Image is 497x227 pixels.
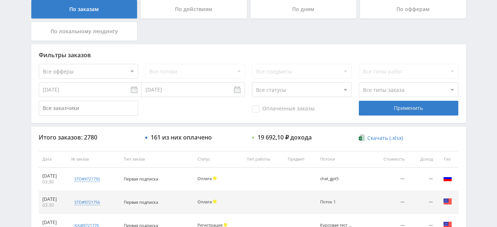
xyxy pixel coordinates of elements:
[371,151,409,168] th: Стоимость
[42,173,64,179] div: [DATE]
[243,151,284,168] th: Тип работы
[31,22,137,41] div: По локальному лендингу
[42,202,64,208] div: 03:30
[120,151,194,168] th: Тип заказа
[74,199,100,205] div: std#9721756
[124,176,158,182] span: Первая подписка
[408,191,436,214] td: —
[197,176,212,181] span: Оплата
[320,176,353,181] div: chat_gpt5
[252,105,315,113] span: Оплаченные заказы
[42,220,64,226] div: [DATE]
[39,52,459,58] div: Фильтры заказов
[359,101,458,116] div: Применить
[320,200,353,204] div: Поток 1
[42,179,64,185] div: 03:30
[124,199,158,205] span: Первая подписка
[408,151,436,168] th: Доход
[42,196,64,202] div: [DATE]
[443,174,452,183] img: rus.png
[39,151,68,168] th: Дата
[194,151,244,168] th: Статус
[443,197,452,206] img: usa.png
[371,191,409,214] td: —
[224,223,227,227] span: Холд
[74,176,100,182] div: std#9721750
[258,134,312,141] div: 19 692,10 ₽ дохода
[151,134,212,141] div: 161 из них оплачено
[359,134,365,141] img: xlsx
[39,101,138,116] input: Все заказчики
[67,151,120,168] th: № заказа
[284,151,316,168] th: Предмет
[213,176,217,180] span: Холд
[316,151,371,168] th: Потоки
[371,168,409,191] td: —
[367,135,403,141] span: Скачать (.xlsx)
[213,200,217,203] span: Холд
[437,151,459,168] th: Гео
[39,134,138,141] div: Итого заказов: 2780
[408,168,436,191] td: —
[197,199,212,204] span: Оплата
[359,134,403,142] a: Скачать (.xlsx)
